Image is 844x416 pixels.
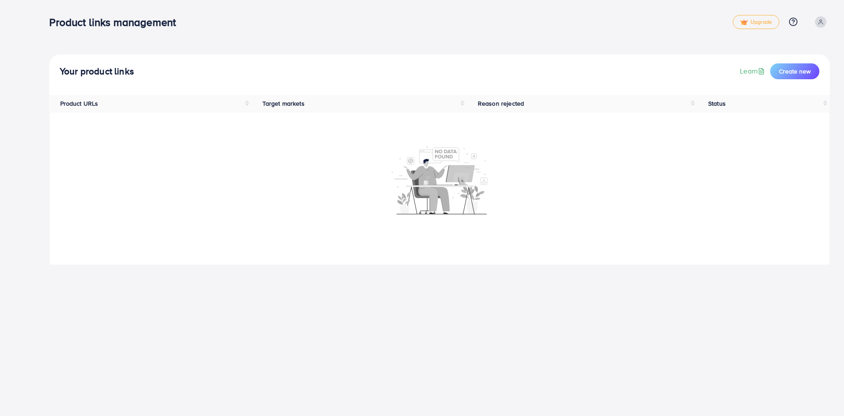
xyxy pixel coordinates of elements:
h3: Product links management [49,16,183,29]
span: Target markets [262,99,304,108]
img: tick [740,19,748,26]
a: Learn [740,66,767,76]
a: tickUpgrade [733,15,779,29]
span: Create new [779,67,811,76]
img: No account [392,145,487,214]
span: Reason rejected [478,99,524,108]
span: Status [708,99,726,108]
h4: Your product links [60,66,134,77]
span: Upgrade [740,19,772,26]
button: Create new [770,63,819,79]
span: Product URLs [60,99,98,108]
